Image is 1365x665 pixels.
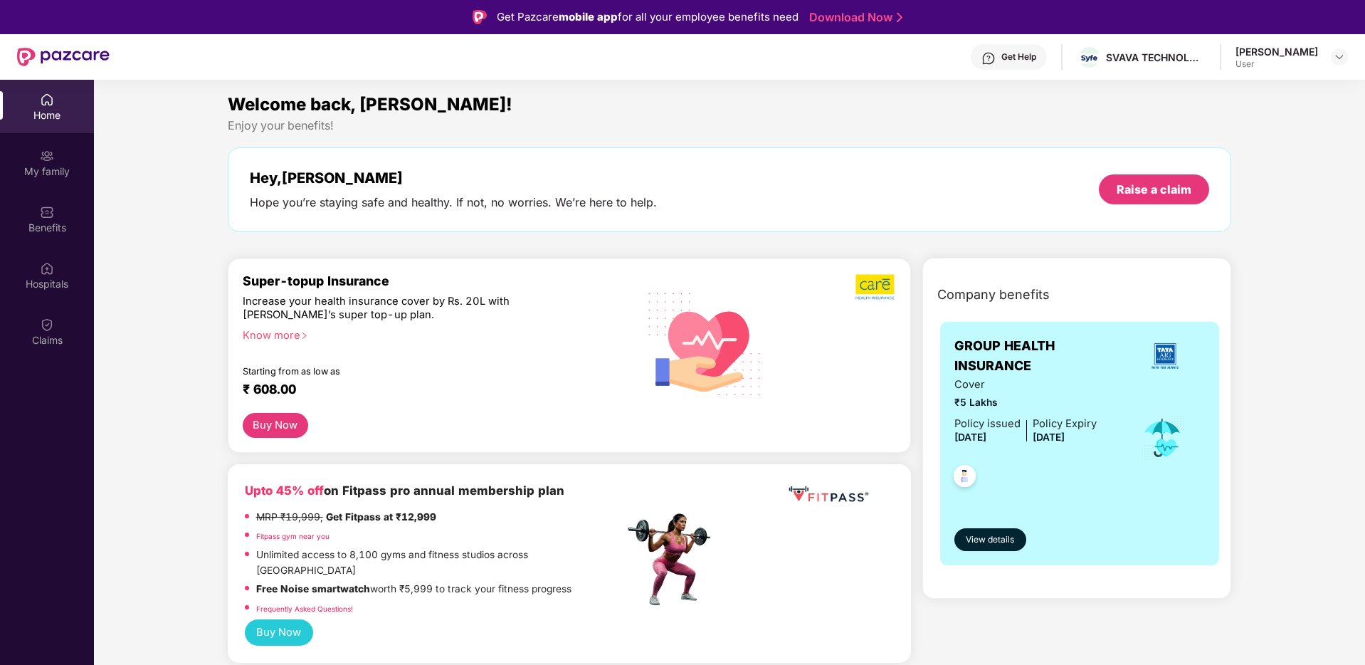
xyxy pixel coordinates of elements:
del: MRP ₹19,999, [256,511,323,523]
img: Stroke [897,10,902,25]
span: [DATE] [1033,431,1065,443]
div: SVAVA TECHNOLOGIES INDIA PRIVATE LIMITED [1106,51,1206,64]
strong: Free Noise smartwatch [256,583,370,595]
span: Company benefits [937,285,1050,305]
img: svg+xml;base64,PHN2ZyB3aWR0aD0iMjAiIGhlaWdodD0iMjAiIHZpZXdCb3g9IjAgMCAyMCAyMCIgZmlsbD0ibm9uZSIgeG... [40,149,54,163]
img: fpp.png [623,510,723,609]
button: Buy Now [245,619,313,646]
span: right [300,332,308,340]
img: New Pazcare Logo [17,48,110,66]
p: Unlimited access to 8,100 gyms and fitness studios across [GEOGRAPHIC_DATA] [256,548,623,578]
div: Starting from as low as [243,366,564,376]
div: Get Help [1001,51,1036,63]
div: Hope you’re staying safe and healthy. If not, no worries. We’re here to help. [250,195,657,210]
span: View details [966,533,1014,547]
img: Logo [473,10,487,24]
span: Welcome back, [PERSON_NAME]! [228,94,512,115]
img: svg+xml;base64,PHN2ZyBpZD0iSG9zcGl0YWxzIiB4bWxucz0iaHR0cDovL3d3dy53My5vcmcvMjAwMC9zdmciIHdpZHRoPS... [40,261,54,276]
b: on Fitpass pro annual membership plan [245,483,564,498]
a: Frequently Asked Questions! [256,604,353,613]
div: Raise a claim [1117,182,1191,197]
img: download.png [1079,53,1100,63]
div: Hey, [PERSON_NAME] [250,169,657,187]
img: fppp.png [786,481,871,508]
div: Policy issued [954,416,1021,432]
div: Increase your health insurance cover by Rs. 20L with [PERSON_NAME]’s super top-up plan. [243,295,562,323]
button: View details [954,528,1026,551]
div: Super-topup Insurance [243,273,624,288]
div: User [1235,58,1318,70]
strong: Get Fitpass at ₹12,999 [326,511,436,523]
div: ₹ 608.00 [243,382,610,399]
img: insurerLogo [1146,337,1184,375]
div: Know more [243,329,616,339]
div: Get Pazcare for all your employee benefits need [497,9,799,26]
div: Enjoy your benefits! [228,118,1232,133]
div: Policy Expiry [1033,416,1097,432]
button: Buy Now [243,413,308,438]
img: b5dec4f62d2307b9de63beb79f102df3.png [855,273,896,300]
img: svg+xml;base64,PHN2ZyBpZD0iQmVuZWZpdHMiIHhtbG5zPSJodHRwOi8vd3d3LnczLm9yZy8yMDAwL3N2ZyIgd2lkdGg9Ij... [40,205,54,219]
img: svg+xml;base64,PHN2ZyBpZD0iSGVscC0zMngzMiIgeG1sbnM9Imh0dHA6Ly93d3cudzMub3JnLzIwMDAvc3ZnIiB3aWR0aD... [981,51,996,66]
span: GROUP HEALTH INSURANCE [954,336,1124,377]
img: icon [1139,414,1186,461]
b: Upto 45% off [245,483,324,498]
span: ₹5 Lakhs [954,395,1097,411]
a: Fitpass gym near you [256,532,330,540]
img: svg+xml;base64,PHN2ZyBpZD0iQ2xhaW0iIHhtbG5zPSJodHRwOi8vd3d3LnczLm9yZy8yMDAwL3N2ZyIgd2lkdGg9IjIwIi... [40,318,54,332]
div: [PERSON_NAME] [1235,45,1318,58]
img: svg+xml;base64,PHN2ZyBpZD0iRHJvcGRvd24tMzJ4MzIiIHhtbG5zPSJodHRwOi8vd3d3LnczLm9yZy8yMDAwL3N2ZyIgd2... [1334,51,1345,63]
span: [DATE] [954,431,986,443]
p: worth ₹5,999 to track your fitness progress [256,582,571,597]
img: svg+xml;base64,PHN2ZyB4bWxucz0iaHR0cDovL3d3dy53My5vcmcvMjAwMC9zdmciIHdpZHRoPSI0OC45NDMiIGhlaWdodD... [947,461,982,496]
strong: mobile app [559,10,618,23]
a: Download Now [809,10,898,25]
img: svg+xml;base64,PHN2ZyBpZD0iSG9tZSIgeG1sbnM9Imh0dHA6Ly93d3cudzMub3JnLzIwMDAvc3ZnIiB3aWR0aD0iMjAiIG... [40,93,54,107]
img: svg+xml;base64,PHN2ZyB4bWxucz0iaHR0cDovL3d3dy53My5vcmcvMjAwMC9zdmciIHhtbG5zOnhsaW5rPSJodHRwOi8vd3... [637,274,773,412]
span: Cover [954,377,1097,393]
